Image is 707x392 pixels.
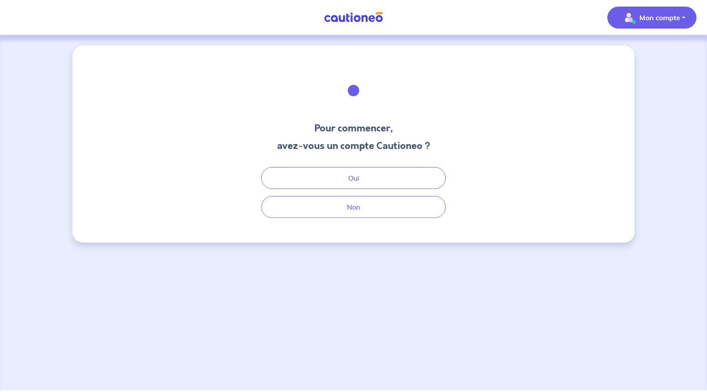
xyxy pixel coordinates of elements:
h3: Pour commencer, [277,121,430,135]
button: Oui [261,167,446,189]
p: Mon compte [639,12,680,23]
button: Non [261,196,446,218]
h3: avez-vous un compte Cautioneo ? [277,139,430,153]
img: Cautioneo [321,12,386,23]
img: illu_account_valid_menu.svg [622,11,636,25]
button: illu_account_valid_menu.svgMon compte [607,7,696,29]
img: illu_welcome.svg [330,67,377,114]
